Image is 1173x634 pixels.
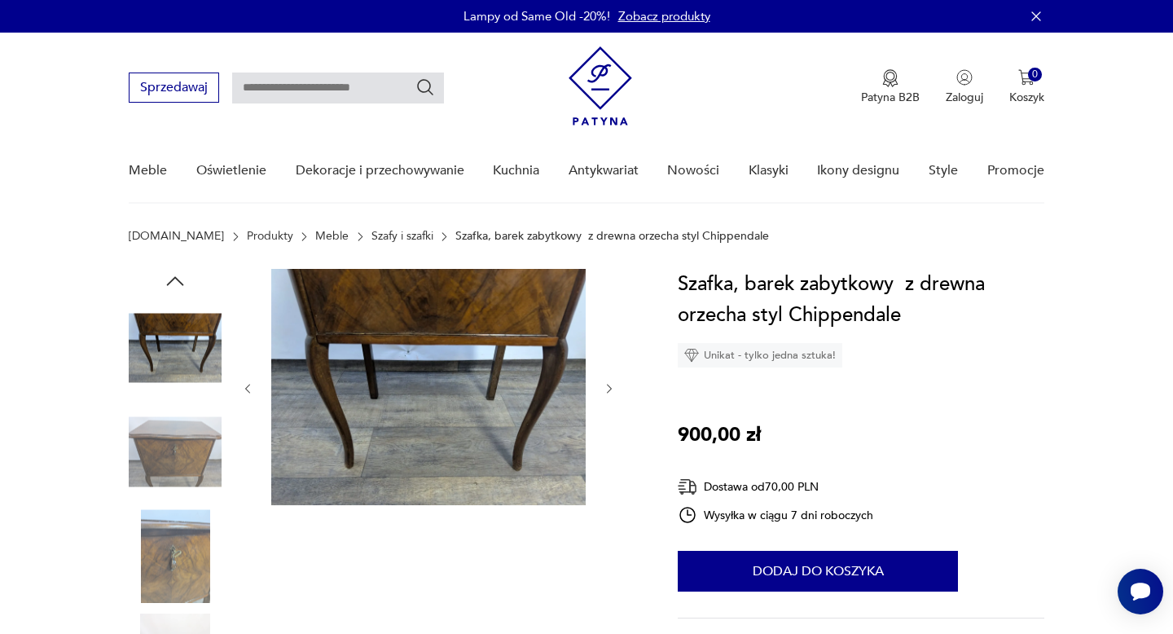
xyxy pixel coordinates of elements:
[684,348,699,363] img: Ikona diamentu
[129,83,219,95] a: Sprzedawaj
[415,77,435,97] button: Szukaj
[678,343,842,368] div: Unikat - tylko jedna sztuka!
[861,90,920,105] p: Patyna B2B
[882,69,898,87] img: Ikona medalu
[129,509,222,602] img: Zdjęcie produktu Szafka, barek zabytkowy z drewna orzecha styl Chippendale
[749,139,789,202] a: Klasyki
[129,406,222,499] img: Zdjęcie produktu Szafka, barek zabytkowy z drewna orzecha styl Chippendale
[455,230,769,243] p: Szafka, barek zabytkowy z drewna orzecha styl Chippendale
[678,477,873,497] div: Dostawa od 70,00 PLN
[129,139,167,202] a: Meble
[196,139,266,202] a: Oświetlenie
[296,139,464,202] a: Dekoracje i przechowywanie
[946,90,983,105] p: Zaloguj
[956,69,973,86] img: Ikonka użytkownika
[667,139,719,202] a: Nowości
[1018,69,1035,86] img: Ikona koszyka
[678,477,697,497] img: Ikona dostawy
[618,8,710,24] a: Zobacz produkty
[247,230,293,243] a: Produkty
[946,69,983,105] button: Zaloguj
[493,139,539,202] a: Kuchnia
[929,139,958,202] a: Style
[463,8,610,24] p: Lampy od Same Old -20%!
[569,46,632,125] img: Patyna - sklep z meblami i dekoracjami vintage
[987,139,1044,202] a: Promocje
[129,302,222,394] img: Zdjęcie produktu Szafka, barek zabytkowy z drewna orzecha styl Chippendale
[271,269,586,505] img: Zdjęcie produktu Szafka, barek zabytkowy z drewna orzecha styl Chippendale
[678,505,873,525] div: Wysyłka w ciągu 7 dni roboczych
[678,551,958,592] button: Dodaj do koszyka
[678,420,761,451] p: 900,00 zł
[129,230,224,243] a: [DOMAIN_NAME]
[1009,90,1044,105] p: Koszyk
[371,230,433,243] a: Szafy i szafki
[861,69,920,105] a: Ikona medaluPatyna B2B
[1028,68,1042,81] div: 0
[678,269,1043,331] h1: Szafka, barek zabytkowy z drewna orzecha styl Chippendale
[315,230,349,243] a: Meble
[569,139,639,202] a: Antykwariat
[861,69,920,105] button: Patyna B2B
[129,73,219,103] button: Sprzedawaj
[1118,569,1163,614] iframe: Smartsupp widget button
[817,139,899,202] a: Ikony designu
[1009,69,1044,105] button: 0Koszyk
